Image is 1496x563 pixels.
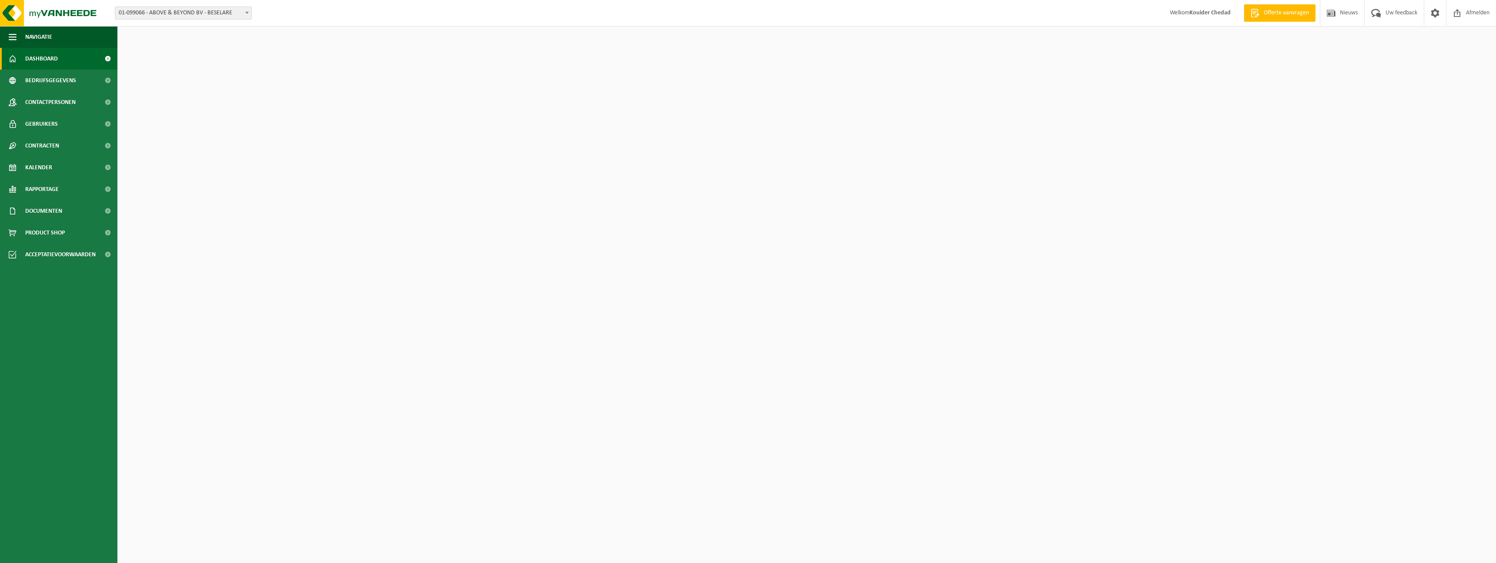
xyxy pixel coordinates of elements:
span: Rapportage [25,178,59,200]
span: Contracten [25,135,59,157]
span: Bedrijfsgegevens [25,70,76,91]
strong: Kouider Chedad [1189,10,1231,16]
span: Product Shop [25,222,65,244]
a: Offerte aanvragen [1244,4,1316,22]
span: Contactpersonen [25,91,76,113]
span: Gebruikers [25,113,58,135]
span: Documenten [25,200,62,222]
span: Kalender [25,157,52,178]
span: Navigatie [25,26,52,48]
span: Offerte aanvragen [1262,9,1311,17]
span: 01-099066 - ABOVE & BEYOND BV - BESELARE [115,7,252,20]
span: Acceptatievoorwaarden [25,244,96,265]
span: 01-099066 - ABOVE & BEYOND BV - BESELARE [115,7,251,19]
span: Dashboard [25,48,58,70]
